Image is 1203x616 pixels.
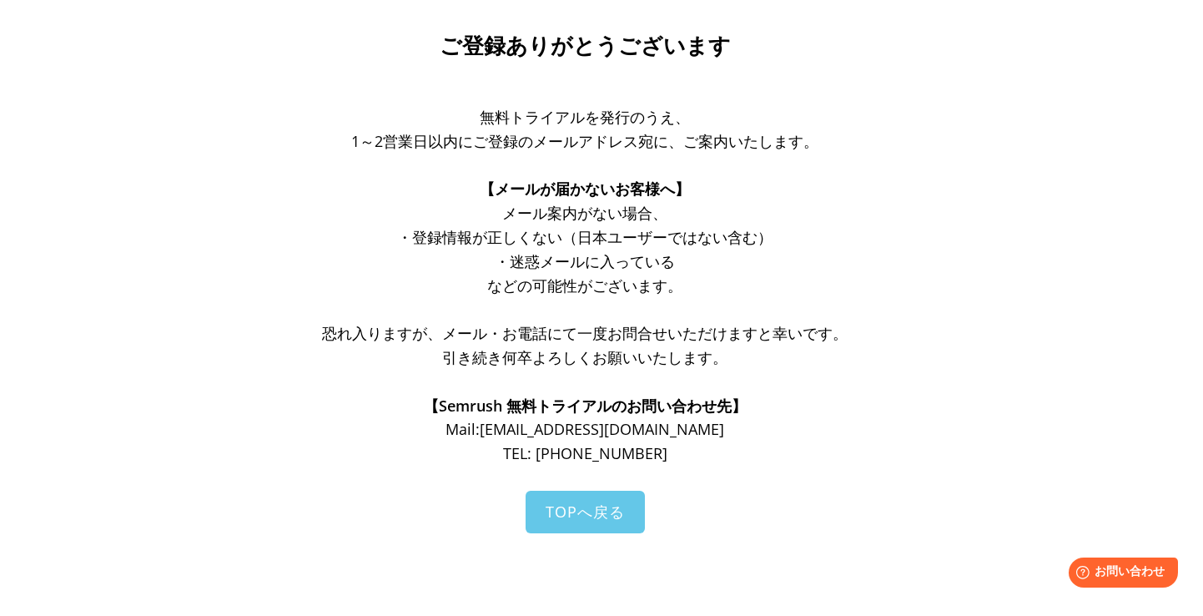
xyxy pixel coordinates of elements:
span: メール案内がない場合、 [502,203,667,223]
span: ・登録情報が正しくない（日本ユーザーではない含む） [397,227,773,247]
span: TEL: [PHONE_NUMBER] [503,443,667,463]
a: TOPへ戻る [526,491,645,533]
span: 【Semrush 無料トライアルのお問い合わせ先】 [424,396,747,416]
span: TOPへ戻る [546,502,625,522]
span: 恐れ入りますが、メール・お電話にて一度お問合せいただけますと幸いです。 [322,323,848,343]
iframe: Help widget launcher [1055,551,1185,598]
span: 【メールが届かないお客様へ】 [480,179,690,199]
span: などの可能性がございます。 [487,275,682,295]
span: 無料トライアルを発行のうえ、 [480,107,690,127]
span: 1～2営業日以内にご登録のメールアドレス宛に、ご案内いたします。 [351,131,818,151]
span: Mail: [EMAIL_ADDRESS][DOMAIN_NAME] [445,419,724,439]
span: ・迷惑メールに入っている [495,251,675,271]
span: 引き続き何卒よろしくお願いいたします。 [442,347,727,367]
span: ご登録ありがとうございます [440,33,731,58]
